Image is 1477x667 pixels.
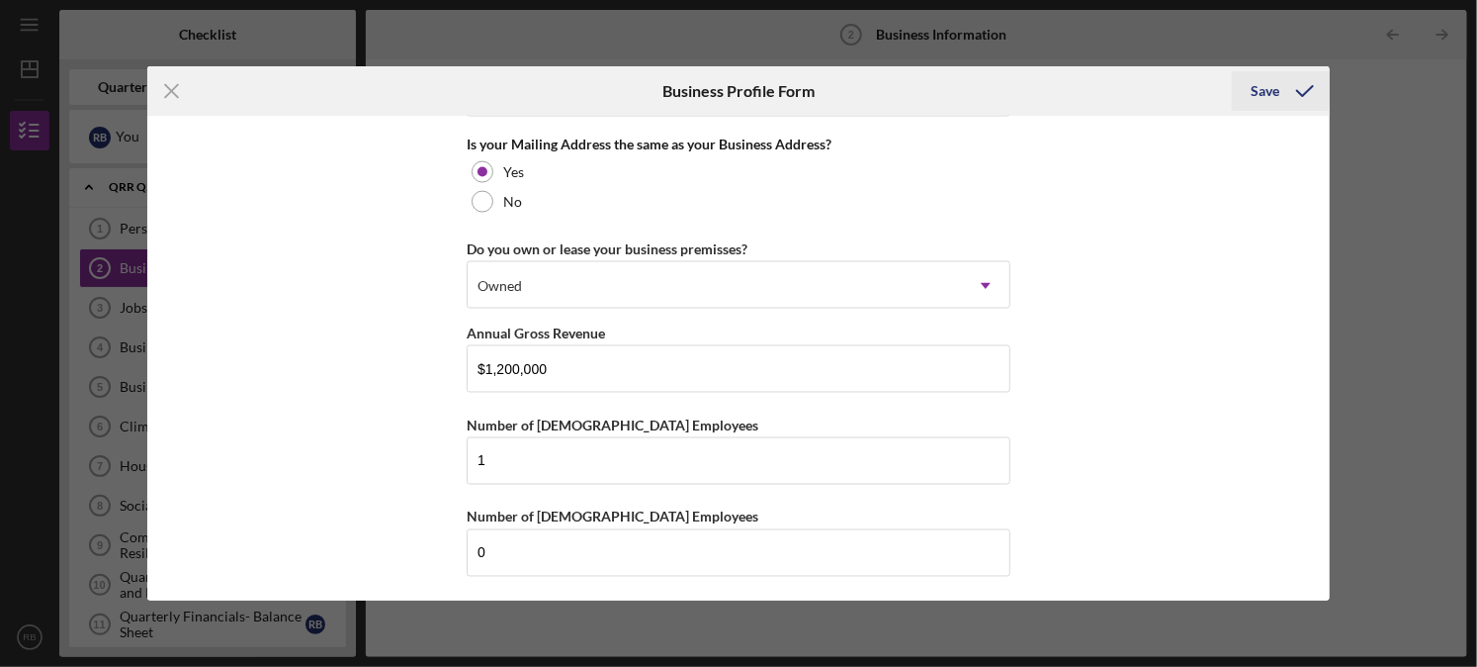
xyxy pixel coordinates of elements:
[467,509,758,525] label: Number of [DEMOGRAPHIC_DATA] Employees
[467,137,1010,152] div: Is your Mailing Address the same as your Business Address?
[467,325,605,341] label: Annual Gross Revenue
[503,164,524,180] label: Yes
[503,194,522,210] label: No
[467,417,758,433] label: Number of [DEMOGRAPHIC_DATA] Employees
[662,82,815,100] h6: Business Profile Form
[1232,71,1330,111] button: Save
[478,278,522,294] div: Owned
[1252,71,1280,111] div: Save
